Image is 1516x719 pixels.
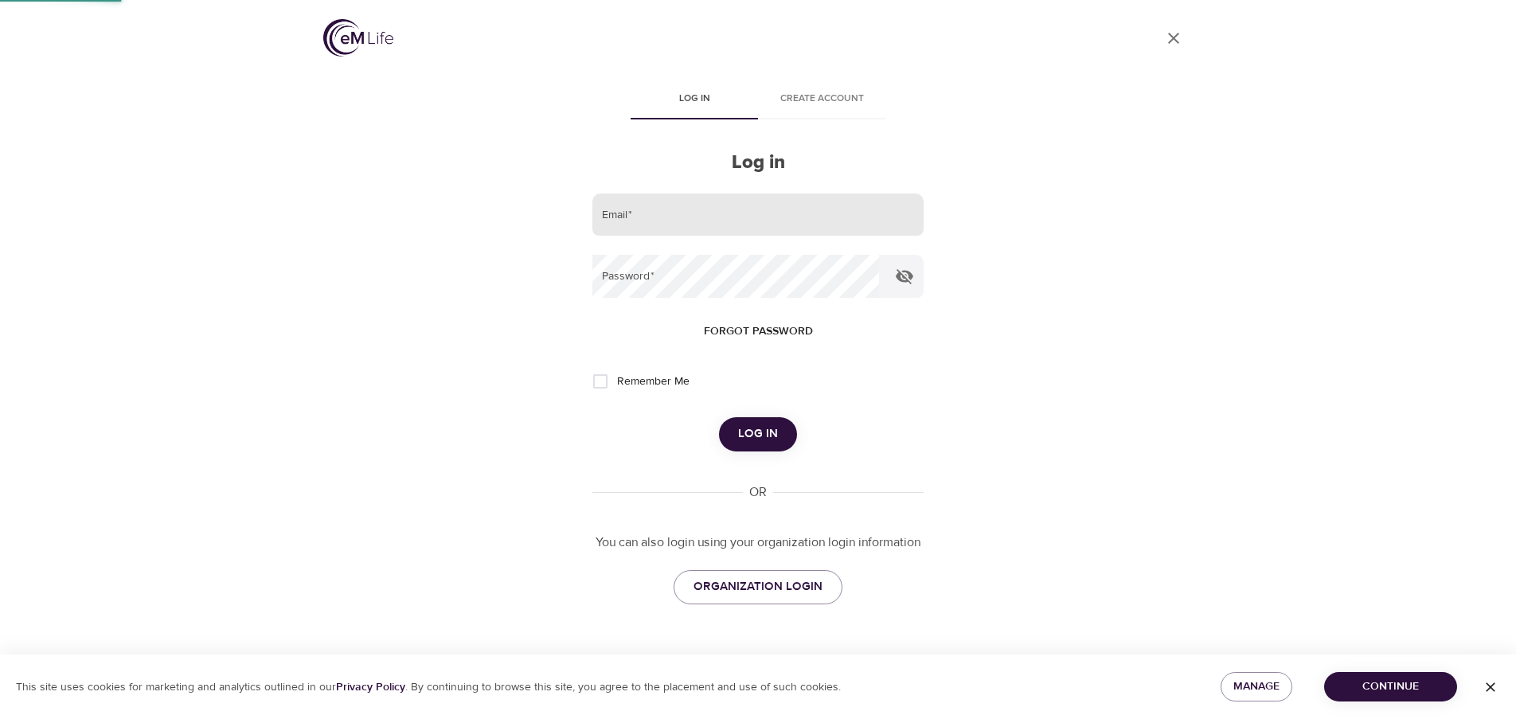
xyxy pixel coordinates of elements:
p: You can also login using your organization login information [592,533,924,552]
img: logo [323,19,393,57]
a: Privacy Policy [336,680,405,694]
a: close [1155,19,1193,57]
span: Create account [768,91,876,107]
h2: Log in [592,151,924,174]
span: Remember Me [617,373,690,390]
span: Manage [1233,677,1280,697]
button: Forgot password [697,317,819,346]
div: disabled tabs example [592,81,924,119]
span: Forgot password [704,322,813,342]
button: Manage [1221,672,1292,701]
span: Log in [640,91,748,107]
span: Continue [1337,677,1444,697]
button: Continue [1324,672,1457,701]
span: ORGANIZATION LOGIN [694,576,822,597]
a: ORGANIZATION LOGIN [674,570,842,604]
span: Log in [738,424,778,444]
div: OR [743,483,773,502]
button: Log in [719,417,797,451]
